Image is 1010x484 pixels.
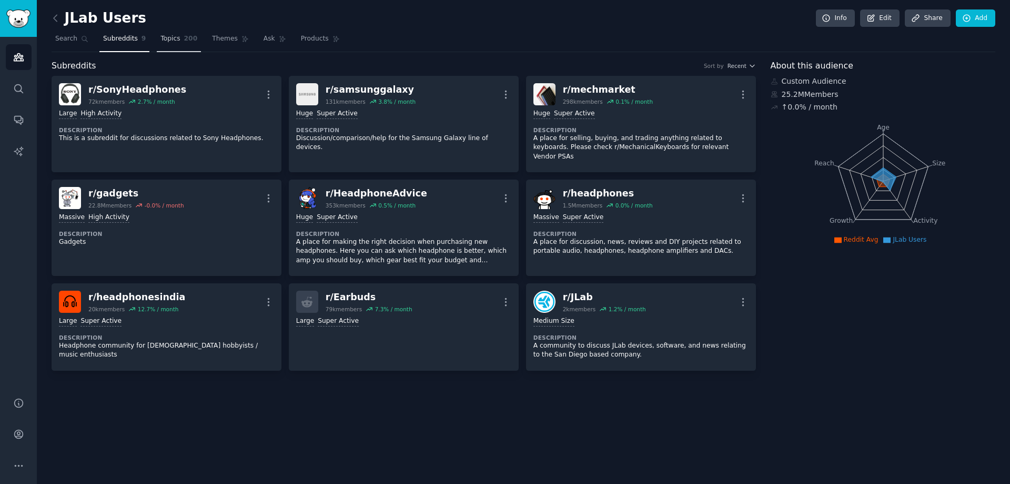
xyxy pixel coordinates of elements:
button: Recent [728,62,756,70]
dt: Description [59,334,274,341]
p: A place for making the right decision when purchasing new headphones. Here you can ask which head... [296,238,511,265]
dt: Description [296,230,511,238]
div: r/ gadgets [88,187,184,200]
a: HeadphoneAdvicer/HeadphoneAdvice353kmembers0.5% / monthHugeSuper ActiveDescriptionA place for mak... [289,180,519,276]
a: mechmarketr/mechmarket298kmembers0.1% / monthHugeSuper ActiveDescriptionA place for selling, buyi... [526,76,756,172]
tspan: Reach [814,159,834,166]
span: Themes [212,34,238,44]
img: mechmarket [533,83,555,105]
span: 9 [142,34,146,44]
a: Products [297,31,344,52]
div: r/ HeadphoneAdvice [326,187,427,200]
div: 0.0 % / month [615,202,653,209]
dt: Description [533,126,749,134]
span: JLab Users [893,236,926,243]
div: 0.5 % / month [378,202,416,209]
div: Super Active [317,213,358,223]
div: Medium Size [533,317,574,327]
span: Topics [160,34,180,44]
dt: Description [59,126,274,134]
a: Ask [260,31,290,52]
div: Huge [533,109,550,119]
div: r/ Earbuds [326,291,412,304]
div: Huge [296,109,313,119]
span: Ask [264,34,275,44]
a: samsunggalaxyr/samsunggalaxy131kmembers3.8% / monthHugeSuper ActiveDescriptionDiscussion/comparis... [289,76,519,172]
div: Custom Audience [771,76,996,87]
a: Share [905,9,950,27]
div: 12.7 % / month [138,305,179,313]
div: r/ SonyHeadphones [88,83,186,96]
span: Reddit Avg [844,236,878,243]
div: -0.0 % / month [145,202,184,209]
tspan: Growth [830,217,853,224]
div: r/ samsunggalaxy [326,83,416,96]
span: Search [55,34,77,44]
div: r/ headphonesindia [88,291,185,304]
div: 1.5M members [563,202,603,209]
dt: Description [59,230,274,238]
tspan: Age [877,124,890,131]
div: Super Active [80,317,122,327]
div: Huge [296,213,313,223]
dt: Description [533,230,749,238]
div: Super Active [318,317,359,327]
a: headphonesindiar/headphonesindia20kmembers12.7% / monthLargeSuper ActiveDescriptionHeadphone comm... [52,283,281,371]
a: Topics200 [157,31,201,52]
div: r/ JLab [563,291,646,304]
p: A place for selling, buying, and trading anything related to keyboards. Please check r/Mechanical... [533,134,749,162]
div: 298k members [563,98,603,105]
div: 353k members [326,202,366,209]
div: Super Active [554,109,595,119]
div: 79k members [326,305,362,313]
div: 2.7 % / month [138,98,175,105]
div: 0.1 % / month [615,98,653,105]
div: Large [59,317,77,327]
img: JLab [533,291,555,313]
span: Subreddits [103,34,138,44]
img: headphones [533,187,555,209]
a: Subreddits9 [99,31,149,52]
a: gadgetsr/gadgets22.8Mmembers-0.0% / monthMassiveHigh ActivityDescriptionGadgets [52,180,281,276]
a: Search [52,31,92,52]
img: GummySearch logo [6,9,31,28]
div: 22.8M members [88,202,132,209]
span: Subreddits [52,60,96,73]
div: 7.3 % / month [375,305,412,313]
img: samsunggalaxy [296,83,318,105]
div: Sort by [704,62,724,70]
img: headphonesindia [59,291,81,313]
a: Add [956,9,995,27]
a: r/Earbuds79kmembers7.3% / monthLargeSuper Active [289,283,519,371]
span: About this audience [771,60,853,73]
div: Massive [533,213,559,223]
div: Large [296,317,314,327]
p: A community to discuss JLab devices, software, and news relating to the San Diego based company. [533,341,749,360]
span: 200 [184,34,198,44]
div: 72k members [88,98,125,105]
img: gadgets [59,187,81,209]
div: 131k members [326,98,366,105]
p: Headphone community for [DEMOGRAPHIC_DATA] hobbyists / music enthusiasts [59,341,274,360]
p: Discussion/comparison/help for the Samsung Galaxy line of devices. [296,134,511,152]
dt: Description [296,126,511,134]
span: Products [301,34,329,44]
dt: Description [533,334,749,341]
p: This is a subreddit for discussions related to Sony Headphones. [59,134,274,143]
div: 25.2M Members [771,89,996,100]
p: A place for discussion, news, reviews and DIY projects related to portable audio, headphones, hea... [533,238,749,256]
tspan: Size [932,159,945,166]
div: High Activity [88,213,129,223]
a: JLabr/JLab2kmembers1.2% / monthMedium SizeDescriptionA community to discuss JLab devices, softwar... [526,283,756,371]
h2: JLab Users [52,10,146,27]
div: 2k members [563,305,596,313]
div: Massive [59,213,85,223]
div: Super Active [317,109,358,119]
div: r/ mechmarket [563,83,653,96]
img: HeadphoneAdvice [296,187,318,209]
a: Info [816,9,855,27]
div: ↑ 0.0 % / month [782,102,837,113]
tspan: Activity [913,217,937,224]
div: Large [59,109,77,119]
div: 3.8 % / month [378,98,416,105]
